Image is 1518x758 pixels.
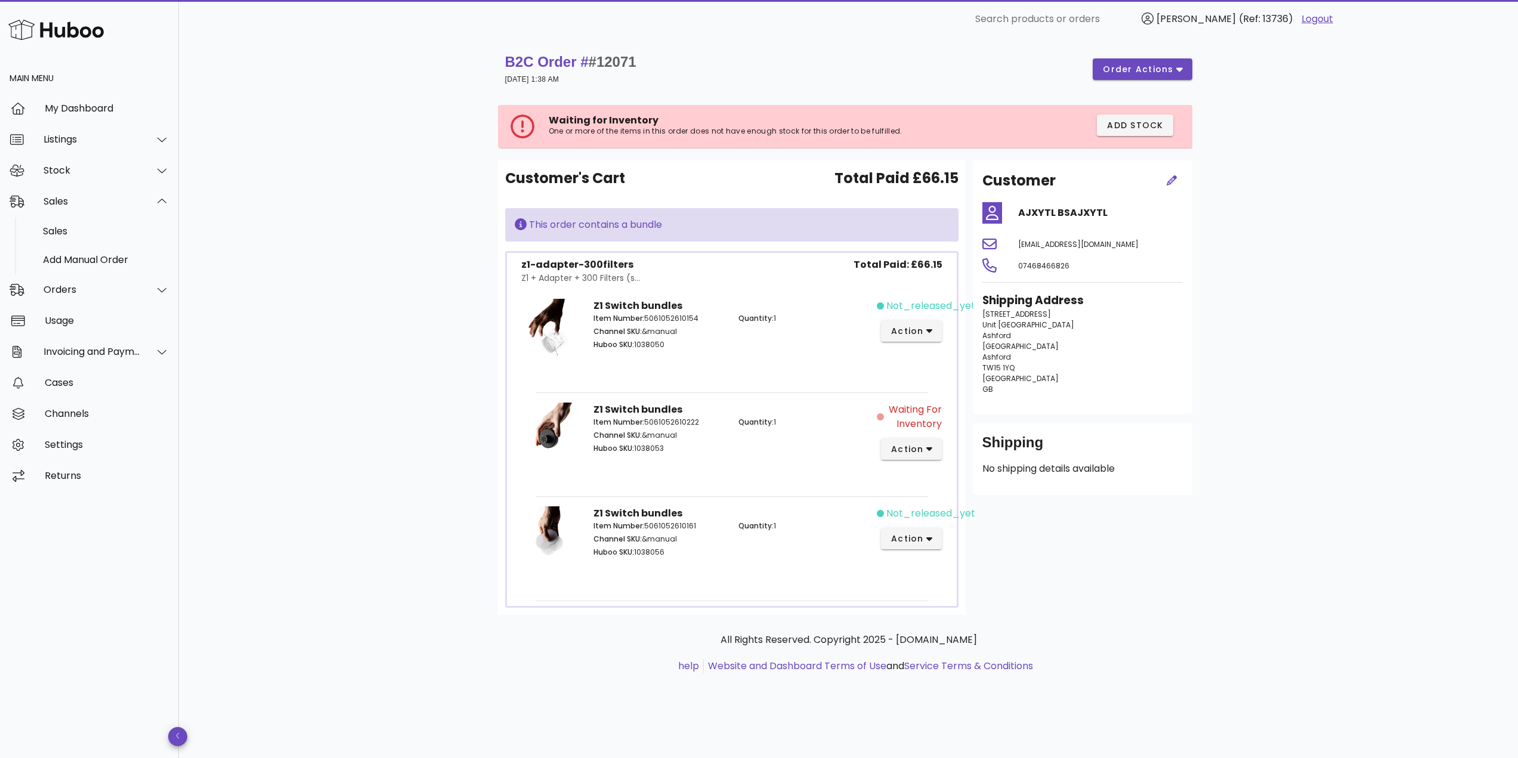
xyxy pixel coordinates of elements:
[593,521,644,531] span: Item Number:
[593,339,724,350] p: 1038050
[521,299,580,376] img: Product Image
[44,284,141,295] div: Orders
[593,430,724,441] p: &manual
[738,313,774,323] span: Quantity:
[881,528,942,549] button: action
[593,443,724,454] p: 1038053
[982,341,1059,351] span: [GEOGRAPHIC_DATA]
[886,299,975,313] span: not_released_yet
[8,17,104,42] img: Huboo Logo
[1239,12,1293,26] span: (Ref: 13736)
[593,443,634,453] span: Huboo SKU:
[521,272,640,284] div: Z1 + Adapter + 300 Filters (s...
[982,373,1059,383] span: [GEOGRAPHIC_DATA]
[549,113,658,127] span: Waiting for Inventory
[593,326,642,336] span: Channel SKU:
[708,659,886,673] a: Website and Dashboard Terms of Use
[738,521,774,531] span: Quantity:
[521,258,640,272] div: z1-adapter-300filters
[1018,206,1183,220] h4: AJXYTL BSAJXYTL
[1097,115,1173,136] button: Add Stock
[886,506,975,521] span: not_released_yet
[45,315,169,326] div: Usage
[982,352,1011,362] span: Ashford
[886,403,942,431] span: Waiting for Inventory
[891,325,924,338] span: action
[891,533,924,545] span: action
[1018,239,1139,249] span: [EMAIL_ADDRESS][DOMAIN_NAME]
[1106,119,1164,132] span: Add Stock
[982,292,1183,309] h3: Shipping Address
[45,470,169,481] div: Returns
[45,439,169,450] div: Settings
[593,339,634,349] span: Huboo SKU:
[505,168,625,189] span: Customer's Cart
[593,417,724,428] p: 5061052610222
[593,326,724,337] p: &manual
[44,196,141,207] div: Sales
[44,134,141,145] div: Listings
[704,659,1033,673] li: and
[982,309,1051,319] span: [STREET_ADDRESS]
[982,462,1183,476] p: No shipping details available
[1018,261,1069,271] span: 07468466826
[891,443,924,456] span: action
[738,521,869,531] p: 1
[593,521,724,531] p: 5061052610161
[508,633,1190,647] p: All Rights Reserved. Copyright 2025 - [DOMAIN_NAME]
[593,534,724,544] p: &manual
[593,417,644,427] span: Item Number:
[854,258,942,272] span: Total Paid: £66.15
[45,103,169,114] div: My Dashboard
[982,170,1056,191] h2: Customer
[738,417,774,427] span: Quantity:
[589,54,636,70] span: #12071
[1301,12,1333,26] a: Logout
[738,417,869,428] p: 1
[982,330,1011,341] span: Ashford
[505,54,636,70] strong: B2C Order #
[593,534,642,544] span: Channel SKU:
[1093,58,1192,80] button: order actions
[515,218,949,232] div: This order contains a bundle
[45,377,169,388] div: Cases
[593,506,682,520] strong: Z1 Switch bundles
[881,320,942,342] button: action
[593,313,724,324] p: 5061052610154
[982,363,1015,373] span: TW15 1YQ
[1102,63,1174,76] span: order actions
[738,313,869,324] p: 1
[1157,12,1236,26] span: [PERSON_NAME]
[593,299,682,313] strong: Z1 Switch bundles
[593,313,644,323] span: Item Number:
[678,659,699,673] a: help
[43,254,169,265] div: Add Manual Order
[43,225,169,237] div: Sales
[505,75,559,83] small: [DATE] 1:38 AM
[593,403,682,416] strong: Z1 Switch bundles
[904,659,1033,673] a: Service Terms & Conditions
[549,126,970,136] p: One or more of the items in this order does not have enough stock for this order to be fulfilled.
[44,165,141,176] div: Stock
[521,506,580,584] img: Product Image
[982,384,993,394] span: GB
[593,430,642,440] span: Channel SKU:
[521,403,580,480] img: Product Image
[982,320,1074,330] span: Unit [GEOGRAPHIC_DATA]
[593,547,634,557] span: Huboo SKU:
[45,408,169,419] div: Channels
[982,433,1183,462] div: Shipping
[834,168,959,189] span: Total Paid £66.15
[593,547,724,558] p: 1038056
[881,438,942,460] button: action
[44,346,141,357] div: Invoicing and Payments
